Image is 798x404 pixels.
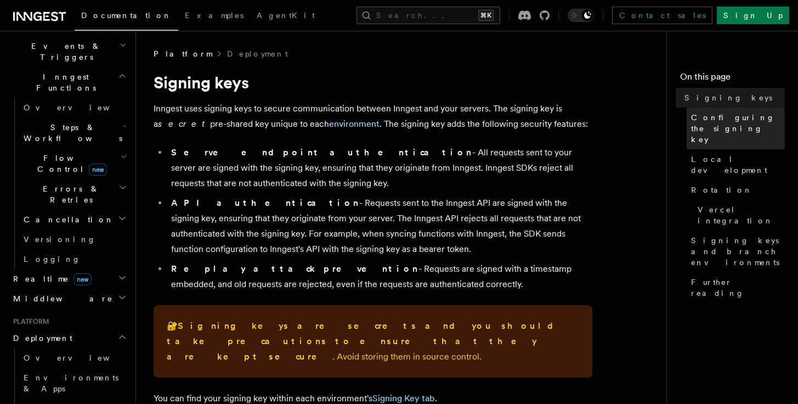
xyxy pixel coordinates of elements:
[687,272,785,303] a: Further reading
[9,328,129,348] button: Deployment
[9,317,49,326] span: Platform
[227,48,288,59] a: Deployment
[691,277,785,299] span: Further reading
[185,11,244,20] span: Examples
[19,210,129,229] button: Cancellation
[158,119,210,129] em: secret
[356,7,500,24] button: Search...⌘K
[9,293,113,304] span: Middleware
[9,67,129,98] button: Inngest Functions
[612,7,712,24] a: Contact sales
[329,119,380,129] a: environment
[9,98,129,269] div: Inngest Functions
[691,184,752,195] span: Rotation
[167,318,579,364] p: 🔐 . Avoid storing them in source control.
[171,198,359,208] strong: API authentication
[372,393,435,403] a: Signing Key tab
[154,101,592,132] p: Inngest uses signing keys to secure communication between Inngest and your servers. The signing k...
[257,11,315,20] span: AgentKit
[691,154,785,176] span: Local development
[171,263,418,274] strong: Replay attack prevention
[9,273,92,284] span: Realtime
[19,229,129,249] a: Versioning
[19,214,114,225] span: Cancellation
[680,88,785,108] a: Signing keys
[687,108,785,149] a: Configuring the signing key
[9,289,129,308] button: Middleware
[691,112,785,145] span: Configuring the signing key
[73,273,92,285] span: new
[698,204,785,226] span: Vercel integration
[19,179,129,210] button: Errors & Retries
[687,180,785,200] a: Rotation
[24,235,96,244] span: Versioning
[178,3,250,30] a: Examples
[19,148,129,179] button: Flow Controlnew
[24,373,118,393] span: Environments & Apps
[19,183,119,205] span: Errors & Retries
[154,72,592,92] h1: Signing keys
[478,10,494,21] kbd: ⌘K
[9,71,118,93] span: Inngest Functions
[9,41,120,63] span: Events & Triggers
[250,3,321,30] a: AgentKit
[19,348,129,368] a: Overview
[19,122,122,144] span: Steps & Workflows
[687,149,785,180] a: Local development
[89,164,107,176] span: new
[717,7,789,24] a: Sign Up
[19,368,129,399] a: Environments & Apps
[75,3,178,31] a: Documentation
[19,98,129,117] a: Overview
[168,261,592,292] li: - Requests are signed with a timestamp embedded, and old requests are rejected, even if the reque...
[19,153,121,175] span: Flow Control
[24,103,137,112] span: Overview
[680,70,785,88] h4: On this page
[168,195,592,257] li: - Requests sent to the Inngest API are signed with the signing key, ensuring that they originate ...
[19,249,129,269] a: Logging
[154,48,212,59] span: Platform
[24,353,137,362] span: Overview
[691,235,785,268] span: Signing keys and branch environments
[9,269,129,289] button: Realtimenew
[693,200,785,231] a: Vercel integration
[684,92,772,103] span: Signing keys
[19,117,129,148] button: Steps & Workflows
[167,321,562,362] strong: Signing keys are secrets and you should take precautions to ensure that they are kept secure
[687,231,785,272] a: Signing keys and branch environments
[24,255,81,263] span: Logging
[81,11,172,20] span: Documentation
[9,333,72,344] span: Deployment
[568,9,594,22] button: Toggle dark mode
[9,36,129,67] button: Events & Triggers
[171,147,472,158] strong: Serve endpoint authentication
[168,145,592,191] li: - All requests sent to your server are signed with the signing key, ensuring that they originate ...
